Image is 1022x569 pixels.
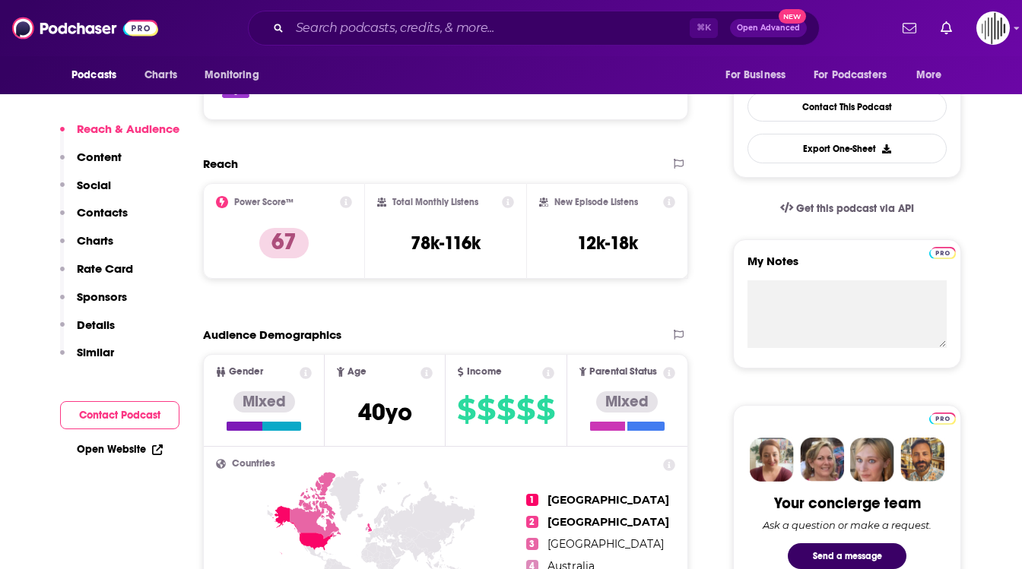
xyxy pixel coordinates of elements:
[205,65,259,86] span: Monitoring
[290,16,690,40] input: Search podcasts, credits, & more...
[61,61,136,90] button: open menu
[906,61,961,90] button: open menu
[194,61,278,90] button: open menu
[547,537,664,551] span: [GEOGRAPHIC_DATA]
[203,156,238,171] h2: Reach
[60,178,111,206] button: Social
[358,397,412,427] span: 40 yo
[77,289,127,304] p: Sponsors
[516,397,535,422] span: $
[77,122,179,136] p: Reach & Audience
[467,367,502,377] span: Income
[60,401,179,429] button: Contact Podcast
[77,178,111,192] p: Social
[747,134,947,163] button: Export One-Sheet
[60,261,133,289] button: Rate Card
[779,9,806,24] span: New
[77,205,128,220] p: Contacts
[804,61,909,90] button: open menu
[547,515,669,529] span: [GEOGRAPHIC_DATA]
[526,516,538,528] span: 2
[589,367,657,377] span: Parental Status
[763,519,932,531] div: Ask a question or make a request.
[77,233,113,248] p: Charts
[750,438,794,482] img: Sydney Profile
[411,232,481,254] h3: 78k-116k
[232,459,275,469] span: Countries
[457,397,475,422] span: $
[976,11,1010,45] span: Logged in as gpg2
[144,65,177,86] span: Charts
[248,11,820,46] div: Search podcasts, credits, & more...
[929,410,956,425] a: Pro website
[526,538,538,550] span: 3
[60,289,127,318] button: Sponsors
[929,413,956,425] img: Podchaser Pro
[71,65,116,86] span: Podcasts
[814,65,887,86] span: For Podcasters
[259,228,309,258] p: 67
[536,397,554,422] span: $
[935,15,958,41] a: Show notifications dropdown
[477,397,495,422] span: $
[77,150,122,164] p: Content
[12,14,158,43] img: Podchaser - Follow, Share and Rate Podcasts
[976,11,1010,45] button: Show profile menu
[788,543,906,569] button: Send a message
[850,438,894,482] img: Jules Profile
[747,254,947,280] label: My Notes
[497,397,515,422] span: $
[60,205,128,233] button: Contacts
[60,345,114,373] button: Similar
[768,190,926,227] a: Get this podcast via API
[800,438,844,482] img: Barbara Profile
[774,494,921,513] div: Your concierge team
[577,232,638,254] h3: 12k-18k
[976,11,1010,45] img: User Profile
[60,150,122,178] button: Content
[730,19,807,37] button: Open AdvancedNew
[737,24,800,32] span: Open Advanced
[690,18,718,38] span: ⌘ K
[60,122,179,150] button: Reach & Audience
[348,367,367,377] span: Age
[77,261,133,276] p: Rate Card
[526,494,538,506] span: 1
[77,318,115,332] p: Details
[916,65,942,86] span: More
[796,202,914,215] span: Get this podcast via API
[596,391,658,413] div: Mixed
[900,438,944,482] img: Jon Profile
[229,367,263,377] span: Gender
[554,197,638,207] h2: New Episode Listens
[715,61,805,90] button: open menu
[60,318,115,346] button: Details
[747,92,947,122] a: Contact This Podcast
[392,197,478,207] h2: Total Monthly Listens
[77,443,163,456] a: Open Website
[929,245,956,259] a: Pro website
[60,233,113,261] button: Charts
[547,493,669,507] span: [GEOGRAPHIC_DATA]
[233,391,295,413] div: Mixed
[203,327,341,342] h2: Audience Demographics
[77,345,114,359] p: Similar
[929,247,956,259] img: Podchaser Pro
[897,15,922,41] a: Show notifications dropdown
[234,197,294,207] h2: Power Score™
[135,61,186,90] a: Charts
[725,65,786,86] span: For Business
